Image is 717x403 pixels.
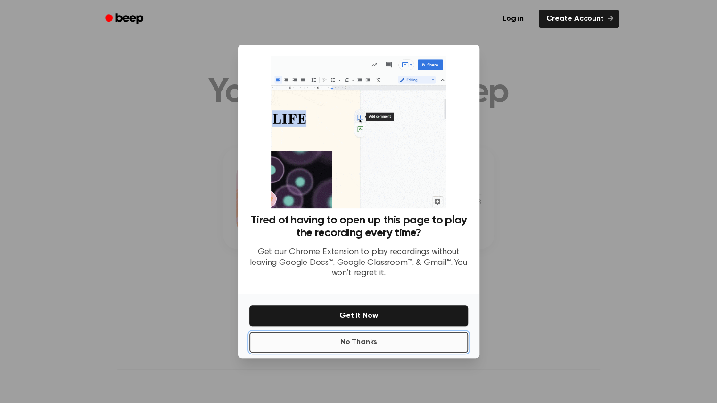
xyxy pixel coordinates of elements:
[249,305,468,326] button: Get It Now
[249,247,468,279] p: Get our Chrome Extension to play recordings without leaving Google Docs™, Google Classroom™, & Gm...
[539,10,619,28] a: Create Account
[271,56,446,208] img: Beep extension in action
[493,8,533,30] a: Log in
[249,332,468,353] button: No Thanks
[99,10,152,28] a: Beep
[249,214,468,239] h3: Tired of having to open up this page to play the recording every time?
